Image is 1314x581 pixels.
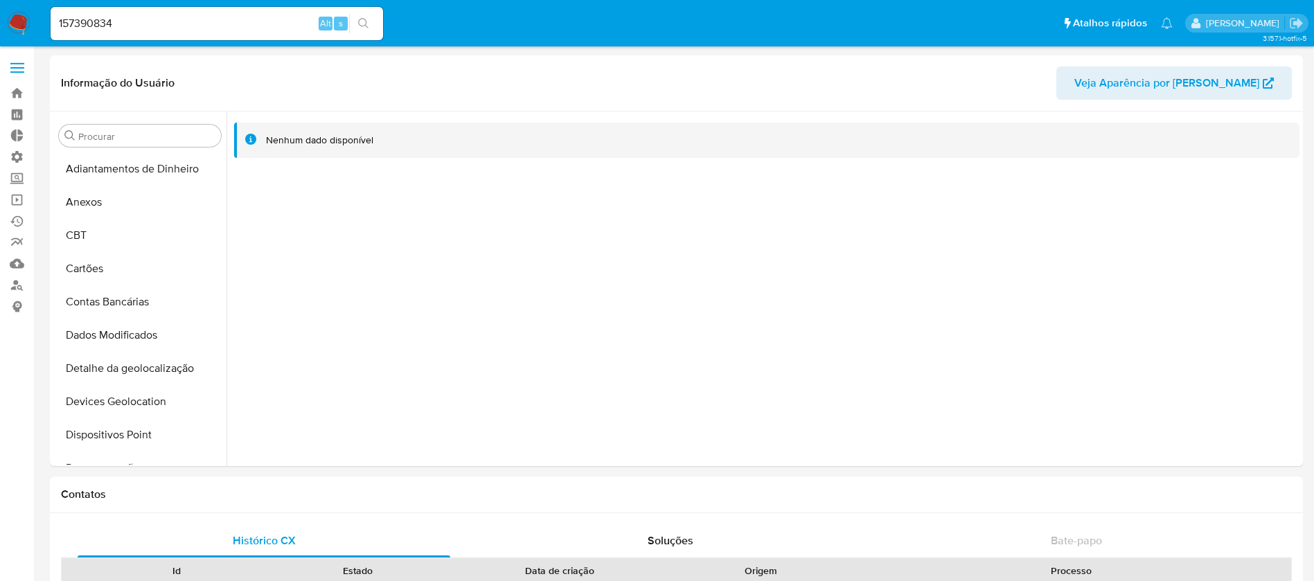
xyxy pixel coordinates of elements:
[349,14,378,33] button: search-icon
[53,319,227,352] button: Dados Modificados
[53,452,227,485] button: Documentação
[1161,17,1173,29] a: Notificações
[233,533,296,548] span: Histórico CX
[64,130,76,141] button: Procurar
[53,186,227,219] button: Anexos
[53,352,227,385] button: Detalhe da geolocalização
[53,418,227,452] button: Dispositivos Point
[277,564,439,578] div: Estado
[61,488,1292,501] h1: Contatos
[1056,66,1292,100] button: Veja Aparência por [PERSON_NAME]
[648,533,693,548] span: Soluções
[53,252,227,285] button: Cartões
[1073,16,1147,30] span: Atalhos rápidos
[96,564,258,578] div: Id
[53,385,227,418] button: Devices Geolocation
[862,564,1281,578] div: Processo
[51,15,383,33] input: Pesquise usuários ou casos...
[1051,533,1102,548] span: Bate-papo
[53,152,227,186] button: Adiantamentos de Dinheiro
[61,76,175,90] h1: Informação do Usuário
[1206,17,1284,30] p: adriano.brito@mercadolivre.com
[1074,66,1259,100] span: Veja Aparência por [PERSON_NAME]
[78,130,215,143] input: Procurar
[459,564,661,578] div: Data de criação
[53,219,227,252] button: CBT
[53,285,227,319] button: Contas Bancárias
[339,17,343,30] span: s
[1289,16,1304,30] a: Sair
[680,564,842,578] div: Origem
[320,17,331,30] span: Alt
